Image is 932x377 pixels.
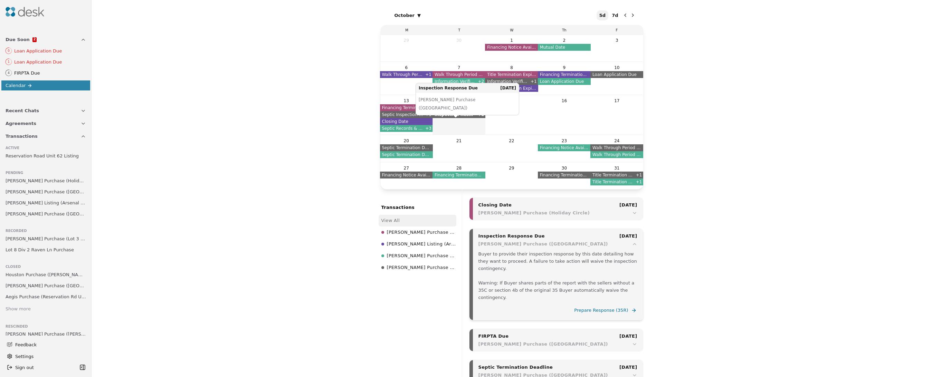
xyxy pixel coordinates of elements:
button: Sign out [4,362,78,373]
div: 29 [404,37,409,44]
button: Previous month [622,12,629,19]
button: +1 [531,78,538,85]
span: Transactions [6,133,38,140]
div: 30 [562,165,567,172]
span: Calendar [6,82,26,89]
div: 24 [614,137,619,144]
div: Recorded [6,228,86,234]
div: 0 [8,48,10,54]
div: 23 [562,137,567,144]
span: Walk Through Period Begins [380,71,426,78]
span: ▾ [417,10,421,20]
div: 4 [8,70,10,76]
span: Lot 8 Div 2 Raven Ln Purchase [6,246,74,253]
p: [PERSON_NAME] Purchase ([GEOGRAPHIC_DATA]) [416,93,519,115]
span: Financing Termination Deadline [538,71,591,78]
span: Aegis Purchase (Reservation Rd Unit 36) [6,293,86,300]
span: T [458,28,460,32]
span: Sign out [15,364,34,371]
span: Mutual Date [538,44,591,51]
span: Closing Date [380,118,433,125]
button: +1 [425,71,433,78]
span: [PERSON_NAME] Purchase ([GEOGRAPHIC_DATA]) [6,188,86,195]
button: Recent Chats [1,104,90,117]
div: Show more [6,306,31,313]
span: Information Verification Ends [485,78,531,85]
span: Feedback [15,341,82,348]
div: Inspection Response Due [478,232,590,240]
div: FIRPTA Due [478,332,590,340]
span: [PERSON_NAME] Purchase ([GEOGRAPHIC_DATA]) [6,210,86,217]
div: 22 [509,137,514,144]
span: [PERSON_NAME] Purchase ([GEOGRAPHIC_DATA]) [387,251,456,260]
button: Due Soon2 [1,33,90,46]
div: Transactions [379,203,456,212]
div: 10 [614,64,619,71]
button: Next month [629,12,636,19]
div: Buyer to provide their inspection response by this date detailing how they want to proceed. A fai... [478,250,637,301]
a: 0Loan Application Due [1,46,88,56]
div: Septic Termination Deadline [478,364,590,371]
button: Inspection Response Due[DATE][PERSON_NAME] Purchase ([GEOGRAPHIC_DATA]) [478,232,637,248]
span: F [616,28,618,32]
span: Recent Chats [6,107,39,114]
div: 20 [404,137,409,144]
span: Septic Termination Deadline [380,151,433,158]
button: 7 day view [609,10,621,20]
span: Walk Through Period Begins [432,71,485,78]
div: [DATE] [619,232,637,240]
button: 5 day view [597,10,608,20]
div: 17 [614,97,619,104]
div: 31 [614,165,619,172]
span: Th [562,28,566,32]
div: 16 [562,97,567,104]
span: Loan Application Due [590,71,643,78]
div: Rescinded [6,324,86,329]
img: Desk [6,7,44,17]
div: [PERSON_NAME] Purchase ([GEOGRAPHIC_DATA]) [478,340,608,348]
div: 21 [456,137,462,144]
button: Settings [4,351,87,362]
span: Information Verification Ends [432,78,478,85]
div: [DATE] [619,332,637,340]
div: Loan Application Due [14,58,86,66]
span: W [510,28,514,32]
div: 3 [616,37,618,44]
div: Closing Date [478,201,590,209]
span: Financing Notice Available [538,144,591,151]
span: [PERSON_NAME] Purchase ([GEOGRAPHIC_DATA]) [6,282,86,289]
span: Loan Application Due [538,78,591,85]
div: 1 [510,37,513,44]
div: 7 [458,64,460,71]
span: [PERSON_NAME] Purchase ([GEOGRAPHIC_DATA]) [387,263,456,272]
span: [PERSON_NAME] Purchase (Holiday Circle) [6,177,86,184]
div: 27 [404,165,409,172]
div: 29 [509,165,514,172]
span: Septic Records & Reports Due [380,125,426,132]
span: Prepare Response (35R) [574,307,628,314]
button: +1 [636,178,644,185]
div: 6 [405,64,408,71]
div: Active [6,145,86,151]
span: Financing Notice Available [380,172,433,178]
button: Transactions [1,130,90,143]
a: Calendar [1,80,90,90]
div: 1 [8,59,10,65]
button: +1 [636,172,644,178]
span: Financing Termination Deadline [432,172,485,178]
button: October▾ [390,10,425,21]
span: [PERSON_NAME] Listing (Arsenal Way) [387,240,456,249]
span: Walk Through Period Begins [590,151,643,158]
span: Financing Termination Deadline [538,172,591,178]
span: October [394,12,415,19]
span: Houston Purchase ([PERSON_NAME][GEOGRAPHIC_DATA]) [6,271,86,278]
span: M [405,28,408,32]
a: 1Loan Application Due [1,57,88,67]
span: Financing Termination Deadline [380,104,433,111]
p: Inspection Response Due [419,86,478,90]
section: Calendar [381,3,643,189]
span: Agreements [6,120,36,127]
button: FIRPTA Due[DATE][PERSON_NAME] Purchase ([GEOGRAPHIC_DATA]) [478,332,637,348]
span: [PERSON_NAME] Purchase (Holiday Circle) [387,228,456,237]
span: Due Soon [6,36,30,43]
